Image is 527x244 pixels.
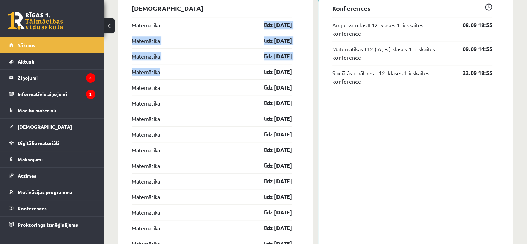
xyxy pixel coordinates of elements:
[9,168,95,184] a: Atzīmes
[252,146,292,154] a: līdz [DATE]
[332,3,493,13] p: Konferences
[452,21,492,29] a: 08.09 18:55
[252,208,292,217] a: līdz [DATE]
[18,124,72,130] span: [DEMOGRAPHIC_DATA]
[132,115,160,123] a: Matemātika
[252,224,292,232] a: līdz [DATE]
[252,177,292,185] a: līdz [DATE]
[252,115,292,123] a: līdz [DATE]
[252,83,292,92] a: līdz [DATE]
[18,221,78,228] span: Proktoringa izmēģinājums
[132,146,160,154] a: Matemātika
[18,107,56,113] span: Mācību materiāli
[9,217,95,233] a: Proktoringa izmēģinājums
[252,161,292,170] a: līdz [DATE]
[18,189,72,195] span: Motivācijas programma
[332,69,453,85] a: Sociālās zinātnes II 12. klases 1.ieskaites konference
[132,83,160,92] a: Matemātika
[18,70,95,86] legend: Ziņojumi
[332,45,453,61] a: Matemātikas I 12.( A, B ) klases 1. ieskaites konference
[252,99,292,107] a: līdz [DATE]
[132,177,160,185] a: Matemātika
[252,36,292,45] a: līdz [DATE]
[332,21,453,37] a: Angļu valodas II 12. klases 1. ieskaites konference
[452,45,492,53] a: 09.09 14:55
[132,52,160,60] a: Matemātika
[132,99,160,107] a: Matemātika
[252,130,292,138] a: līdz [DATE]
[132,161,160,170] a: Matemātika
[18,58,34,65] span: Aktuāli
[252,68,292,76] a: līdz [DATE]
[452,69,492,77] a: 22.09 18:55
[132,68,160,76] a: Matemātika
[9,53,95,69] a: Aktuāli
[132,21,160,29] a: Matemātika
[132,193,160,201] a: Matemātika
[9,184,95,200] a: Motivācijas programma
[9,86,95,102] a: Informatīvie ziņojumi2
[132,3,292,13] p: [DEMOGRAPHIC_DATA]
[9,37,95,53] a: Sākums
[18,86,95,102] legend: Informatīvie ziņojumi
[9,119,95,135] a: [DEMOGRAPHIC_DATA]
[9,135,95,151] a: Digitālie materiāli
[18,205,47,211] span: Konferences
[9,151,95,167] a: Maksājumi
[18,42,35,48] span: Sākums
[252,193,292,201] a: līdz [DATE]
[132,36,160,45] a: Matemātika
[9,70,95,86] a: Ziņojumi3
[252,21,292,29] a: līdz [DATE]
[18,151,95,167] legend: Maksājumi
[18,140,59,146] span: Digitālie materiāli
[86,90,95,99] i: 2
[9,102,95,118] a: Mācību materiāli
[9,200,95,216] a: Konferences
[132,224,160,232] a: Matemātika
[18,173,36,179] span: Atzīmes
[132,130,160,138] a: Matemātika
[86,73,95,83] i: 3
[132,208,160,217] a: Matemātika
[8,12,63,30] a: Rīgas 1. Tālmācības vidusskola
[252,52,292,60] a: līdz [DATE]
